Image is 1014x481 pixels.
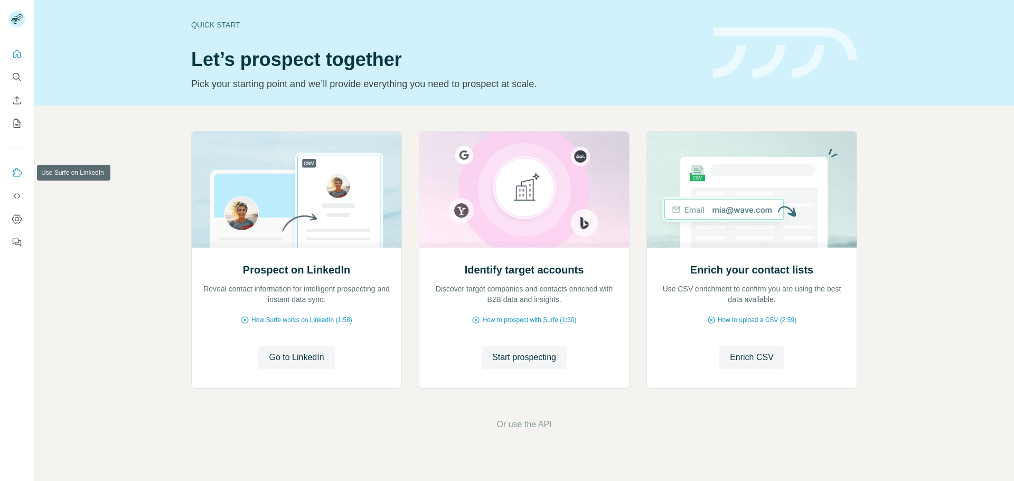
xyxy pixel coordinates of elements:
button: Go to LinkedIn [258,346,334,369]
button: Search [8,68,25,87]
p: Discover target companies and contacts enriched with B2B data and insights. [430,284,618,305]
img: Prospect on LinkedIn [191,131,402,248]
button: Use Surfe API [8,186,25,205]
button: Or use the API [496,418,551,431]
p: Use CSV enrichment to confirm you are using the best data available. [658,284,846,305]
span: How to prospect with Surfe (1:30) [482,315,576,325]
img: Enrich your contact lists [646,131,857,248]
p: Reveal contact information for intelligent prospecting and instant data sync. [202,284,391,305]
div: Quick start [191,20,700,30]
button: Use Surfe on LinkedIn [8,163,25,182]
button: Feedback [8,233,25,252]
img: Identify target accounts [419,131,630,248]
button: Dashboard [8,210,25,229]
button: My lists [8,114,25,133]
button: Start prospecting [482,346,567,369]
h2: Prospect on LinkedIn [243,262,350,277]
button: Quick start [8,44,25,63]
button: Enrich CSV [719,346,784,369]
img: banner [713,27,857,79]
span: How Surfe works on LinkedIn (1:58) [251,315,352,325]
span: Enrich CSV [730,351,774,364]
h2: Enrich your contact lists [690,262,813,277]
span: Go to LinkedIn [269,351,324,364]
span: Start prospecting [492,351,556,364]
span: How to upload a CSV (2:59) [718,315,796,325]
h1: Let’s prospect together [191,49,700,70]
p: Pick your starting point and we’ll provide everything you need to prospect at scale. [191,77,700,91]
h2: Identify target accounts [465,262,584,277]
button: Enrich CSV [8,91,25,110]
